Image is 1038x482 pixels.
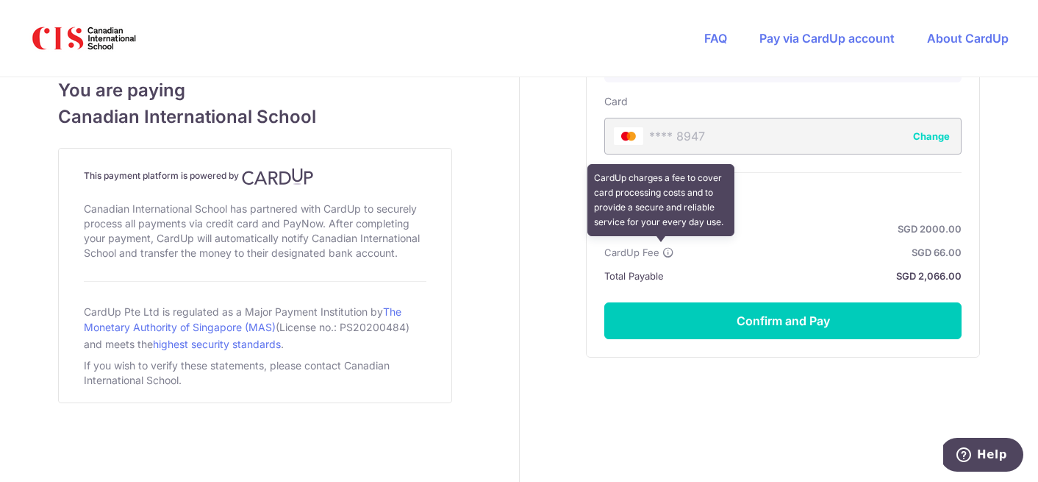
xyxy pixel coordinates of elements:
button: Confirm and Pay [604,302,962,339]
div: CardUp charges a fee to cover card processing costs and to provide a secure and reliable service ... [587,164,734,236]
h4: This payment platform is powered by [84,168,426,185]
strong: SGD 66.00 [680,244,962,261]
a: highest security standards [153,338,281,350]
span: Canadian International School [58,104,452,130]
span: Total Payable [604,267,664,285]
iframe: Opens a widget where you can find more information [943,438,1023,475]
strong: SGD 2000.00 [687,220,962,238]
div: CardUp Pte Ltd is regulated as a Major Payment Institution by (License no.: PS20200484) and meets... [84,300,426,355]
h6: Summary [604,191,962,208]
a: About CardUp [927,31,1009,46]
span: You are paying [58,77,452,104]
div: If you wish to verify these statements, please contact Canadian International School. [84,355,426,391]
div: Canadian International School has partnered with CardUp to securely process all payments via cred... [84,199,426,263]
a: FAQ [704,31,727,46]
span: CardUp Fee [604,244,659,261]
button: Change [913,129,950,143]
strong: SGD 2,066.00 [670,267,962,285]
a: Pay via CardUp account [759,31,895,46]
label: Card [604,94,628,109]
img: CardUp [242,168,314,185]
